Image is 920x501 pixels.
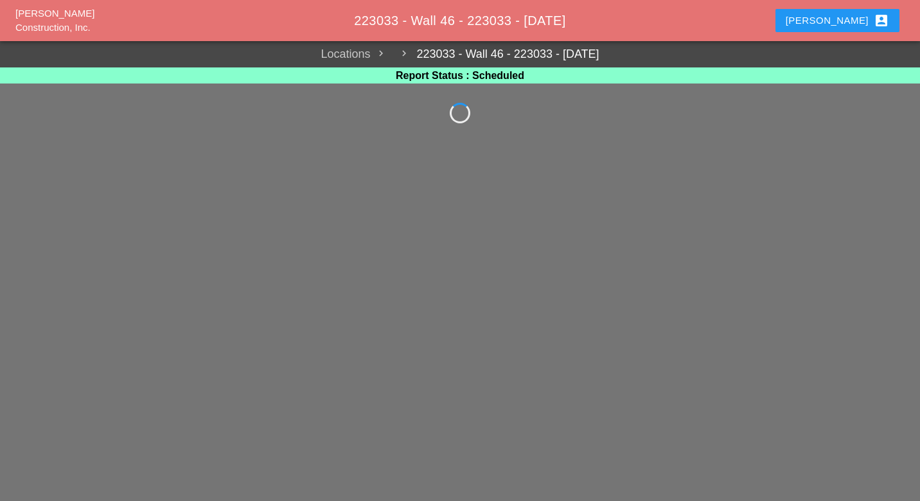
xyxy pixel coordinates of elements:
[786,13,889,28] div: [PERSON_NAME]
[15,8,94,33] a: [PERSON_NAME] Construction, Inc.
[354,13,565,28] span: 223033 - Wall 46 - 223033 - [DATE]
[321,46,370,63] a: Locations
[775,9,899,32] button: [PERSON_NAME]
[874,13,889,28] i: account_box
[393,46,599,63] a: 223033 - Wall 46 - 223033 - [DATE]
